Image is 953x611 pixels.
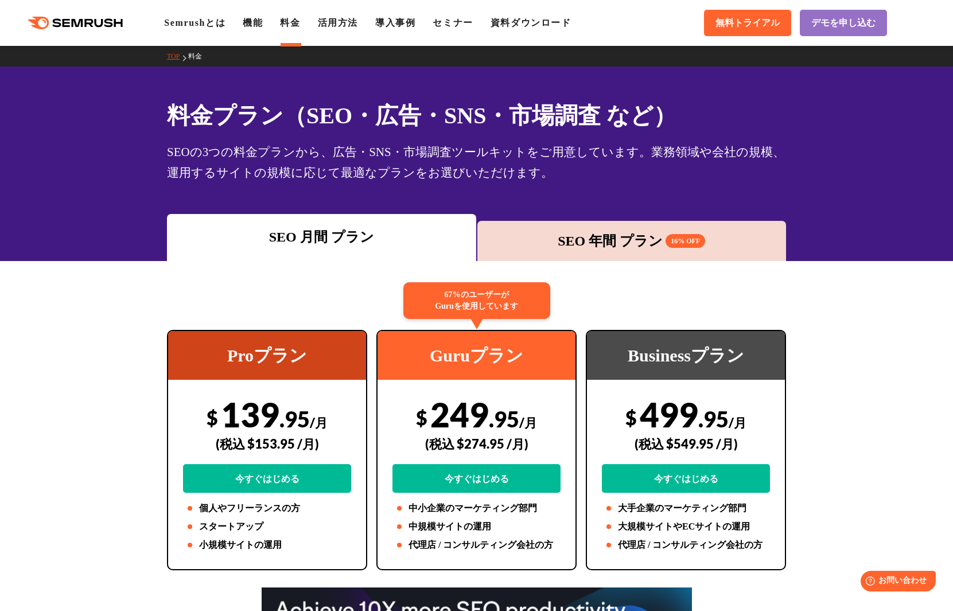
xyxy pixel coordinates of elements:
span: /月 [729,415,746,430]
div: 249 [392,394,561,493]
div: Businessプラン [587,331,785,380]
li: スタートアップ [183,520,351,534]
span: .95 [279,406,310,432]
div: (税込 $549.95 /月) [602,423,770,464]
li: 個人やフリーランスの方 [183,501,351,515]
h1: 料金プラン（SEO・広告・SNS・市場調査 など） [167,99,786,133]
li: 中小企業のマーケティング部門 [392,501,561,515]
a: Semrushとは [164,18,225,28]
div: 499 [602,394,770,493]
span: .95 [698,406,729,432]
span: $ [625,406,637,429]
span: /月 [310,415,328,430]
span: 無料トライアル [715,17,780,29]
li: 代理店 / コンサルティング会社の方 [602,538,770,552]
li: 大手企業のマーケティング部門 [602,501,770,515]
span: $ [416,406,427,429]
a: 活用方法 [318,18,358,28]
a: 導入事例 [375,18,415,28]
a: 今すぐはじめる [602,464,770,493]
li: 中規模サイトの運用 [392,520,561,534]
span: .95 [489,406,519,432]
a: 資料ダウンロード [491,18,571,28]
a: デモを申し込む [800,10,887,36]
a: セミナー [433,18,473,28]
div: (税込 $274.95 /月) [392,423,561,464]
a: TOP [167,52,188,60]
span: $ [207,406,218,429]
li: 大規模サイトやECサイトの運用 [602,520,770,534]
a: 機能 [243,18,263,28]
div: 139 [183,394,351,493]
div: (税込 $153.95 /月) [183,423,351,464]
div: Guruプラン [378,331,575,380]
a: 無料トライアル [704,10,791,36]
span: /月 [519,415,537,430]
div: SEOの3つの料金プランから、広告・SNS・市場調査ツールキットをご用意しています。業務領域や会社の規模、運用するサイトの規模に応じて最適なプランをお選びいただけます。 [167,142,786,183]
a: 料金 [188,52,211,60]
li: 小規模サイトの運用 [183,538,351,552]
span: デモを申し込む [811,17,876,29]
li: 代理店 / コンサルティング会社の方 [392,538,561,552]
span: 16% OFF [666,234,705,248]
iframe: Help widget launcher [851,566,940,598]
div: 67%のユーザーが Guruを使用しています [403,282,550,319]
div: Proプラン [168,331,366,380]
div: SEO 年間 プラン [483,231,781,251]
a: 今すぐはじめる [392,464,561,493]
a: 今すぐはじめる [183,464,351,493]
a: 料金 [280,18,300,28]
div: SEO 月間 プラン [173,227,470,247]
